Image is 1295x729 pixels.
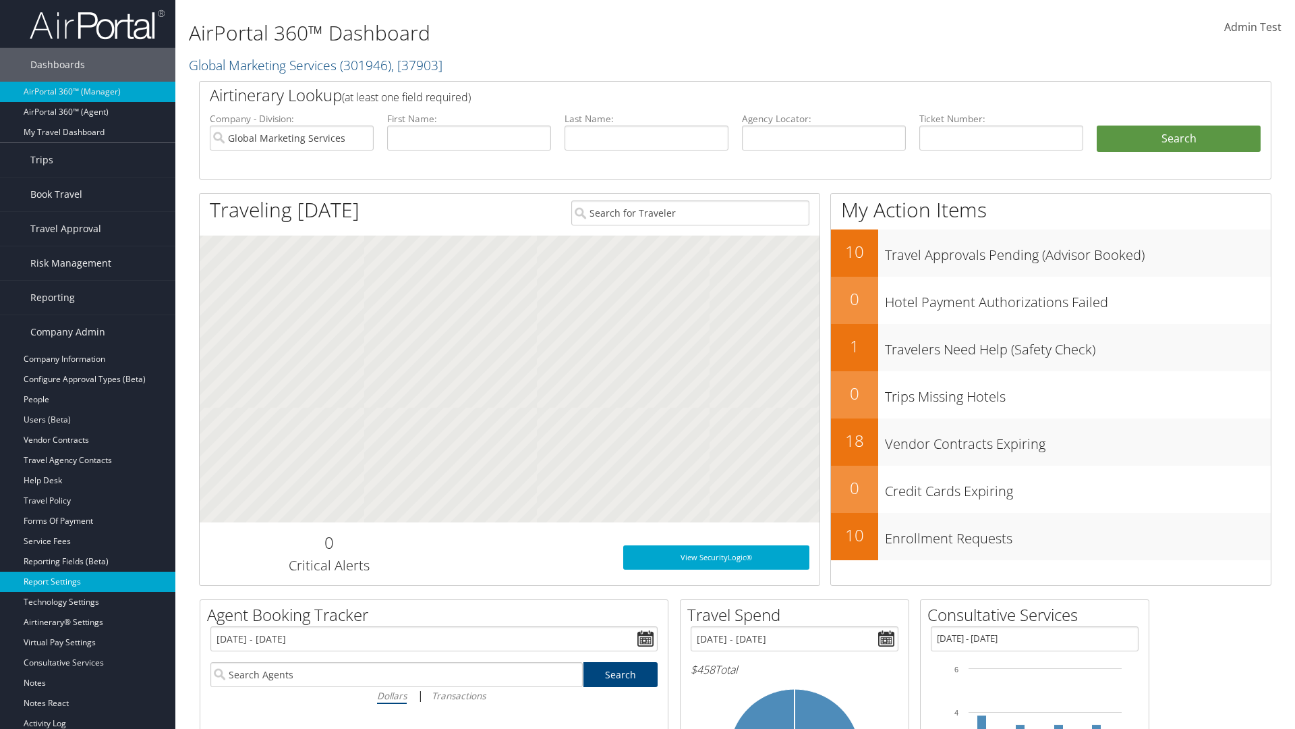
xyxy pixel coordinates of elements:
span: Risk Management [30,246,111,280]
button: Search [1097,126,1261,153]
label: Agency Locator: [742,112,906,126]
a: 18Vendor Contracts Expiring [831,418,1271,466]
input: Search Agents [210,662,583,687]
a: Admin Test [1224,7,1282,49]
h3: Vendor Contracts Expiring [885,428,1271,454]
h2: Airtinerary Lookup [210,84,1172,107]
a: View SecurityLogic® [623,545,809,570]
h2: 10 [831,524,878,547]
a: 0Hotel Payment Authorizations Failed [831,277,1271,324]
h2: 0 [831,382,878,405]
h2: Travel Spend [687,603,909,626]
label: Last Name: [565,112,728,126]
a: 1Travelers Need Help (Safety Check) [831,324,1271,371]
a: 10Enrollment Requests [831,513,1271,560]
h2: Consultative Services [927,603,1149,626]
h3: Credit Cards Expiring [885,475,1271,501]
span: , [ 37903 ] [391,56,442,74]
h3: Trips Missing Hotels [885,381,1271,406]
label: Company - Division: [210,112,374,126]
a: Global Marketing Services [189,56,442,74]
h2: 0 [831,288,878,310]
a: 0Credit Cards Expiring [831,466,1271,513]
tspan: 6 [954,666,958,674]
span: Travel Approval [30,212,101,246]
h3: Enrollment Requests [885,522,1271,548]
span: (at least one field required) [342,90,471,105]
a: 0Trips Missing Hotels [831,371,1271,418]
input: Search for Traveler [571,200,809,225]
i: Dollars [377,689,407,702]
span: Trips [30,143,53,177]
i: Transactions [432,689,486,702]
a: 10Travel Approvals Pending (Advisor Booked) [831,230,1271,277]
h1: Traveling [DATE] [210,196,359,224]
h3: Travel Approvals Pending (Advisor Booked) [885,239,1271,265]
h2: 0 [831,477,878,500]
h2: 18 [831,429,878,452]
h2: 0 [210,531,448,554]
span: Book Travel [30,178,82,211]
h2: 1 [831,335,878,358]
span: Admin Test [1224,20,1282,34]
h2: 10 [831,240,878,263]
h6: Total [691,662,898,677]
tspan: 4 [954,709,958,717]
a: Search [583,662,658,687]
span: $458 [691,662,715,677]
h3: Travelers Need Help (Safety Check) [885,333,1271,359]
h3: Critical Alerts [210,556,448,575]
h1: AirPortal 360™ Dashboard [189,19,917,47]
label: First Name: [387,112,551,126]
h2: Agent Booking Tracker [207,603,668,626]
div: | [210,687,658,704]
h1: My Action Items [831,196,1271,224]
h3: Hotel Payment Authorizations Failed [885,286,1271,312]
span: Company Admin [30,315,105,349]
span: Reporting [30,281,75,315]
span: Dashboards [30,48,85,82]
span: ( 301946 ) [340,56,391,74]
img: airportal-logo.png [30,9,165,40]
label: Ticket Number: [919,112,1083,126]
